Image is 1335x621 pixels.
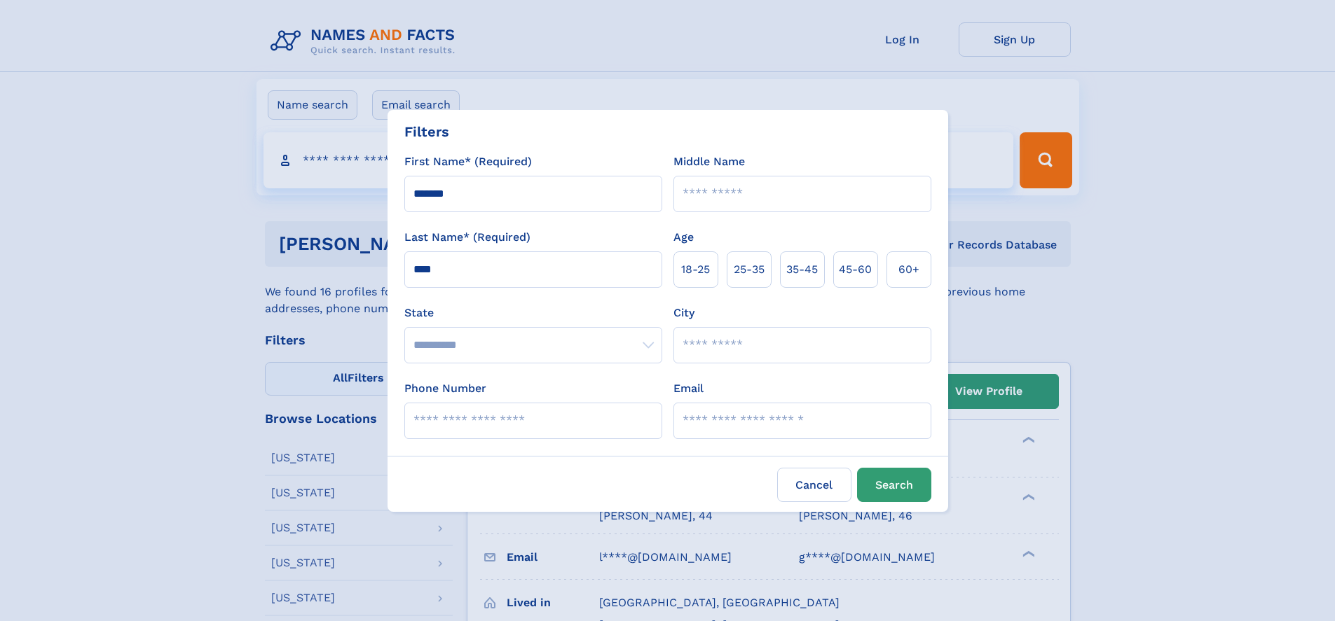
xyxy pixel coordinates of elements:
span: 25‑35 [734,261,765,278]
label: Last Name* (Required) [404,229,530,246]
span: 45‑60 [839,261,872,278]
label: State [404,305,662,321]
button: Search [857,468,931,502]
span: 60+ [898,261,919,278]
label: City [673,305,694,321]
label: First Name* (Required) [404,153,532,170]
span: 35‑45 [786,261,818,278]
label: Phone Number [404,380,486,397]
div: Filters [404,121,449,142]
label: Age [673,229,694,246]
label: Cancel [777,468,851,502]
label: Middle Name [673,153,745,170]
label: Email [673,380,704,397]
span: 18‑25 [681,261,710,278]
